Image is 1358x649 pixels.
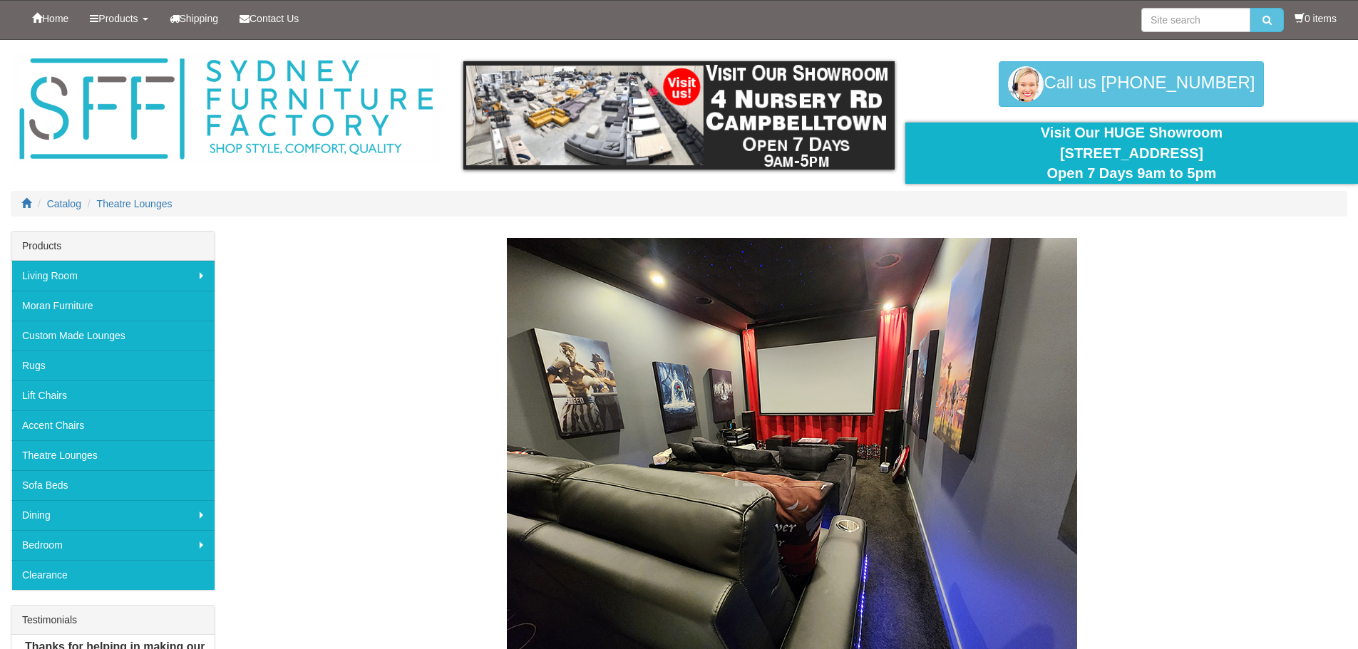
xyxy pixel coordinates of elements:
img: showroom.gif [463,61,895,170]
span: Home [42,13,68,24]
a: Home [21,1,79,36]
div: Testimonials [11,606,215,635]
span: Contact Us [250,13,299,24]
a: Sofa Beds [11,470,215,500]
a: Custom Made Lounges [11,321,215,351]
a: Clearance [11,560,215,590]
div: Visit Our HUGE Showroom [STREET_ADDRESS] Open 7 Days 9am to 5pm [916,123,1347,184]
a: Bedroom [11,530,215,560]
a: Theatre Lounges [11,440,215,470]
input: Site search [1141,8,1250,32]
a: Shipping [159,1,230,36]
a: Theatre Lounges [97,198,173,209]
a: Dining [11,500,215,530]
span: Products [98,13,138,24]
li: 0 items [1295,11,1337,26]
a: Living Room [11,261,215,291]
div: Products [11,232,215,261]
a: Products [79,1,158,36]
span: Shipping [180,13,219,24]
a: Catalog [47,198,81,209]
img: Sydney Furniture Factory [12,54,440,165]
a: Moran Furniture [11,291,215,321]
a: Accent Chairs [11,410,215,440]
a: Contact Us [229,1,309,36]
a: Rugs [11,351,215,380]
a: Lift Chairs [11,380,215,410]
